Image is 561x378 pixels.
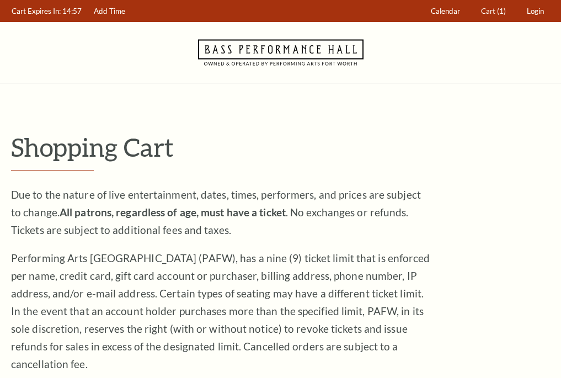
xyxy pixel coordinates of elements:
[89,1,131,22] a: Add Time
[11,188,421,236] span: Due to the nature of live entertainment, dates, times, performers, and prices are subject to chan...
[497,7,506,15] span: (1)
[12,7,61,15] span: Cart Expires In:
[431,7,460,15] span: Calendar
[527,7,544,15] span: Login
[11,249,430,373] p: Performing Arts [GEOGRAPHIC_DATA] (PAFW), has a nine (9) ticket limit that is enforced per name, ...
[11,133,550,161] p: Shopping Cart
[62,7,82,15] span: 14:57
[522,1,549,22] a: Login
[476,1,511,22] a: Cart (1)
[426,1,466,22] a: Calendar
[60,206,286,219] strong: All patrons, regardless of age, must have a ticket
[481,7,495,15] span: Cart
